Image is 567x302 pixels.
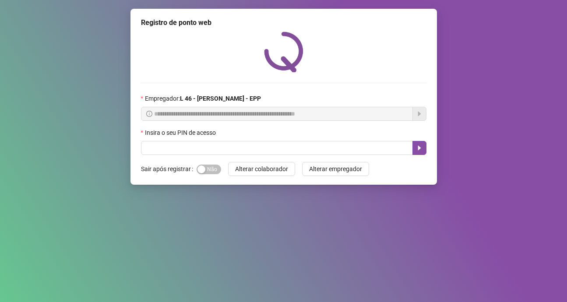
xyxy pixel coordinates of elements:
label: Sair após registrar [141,162,197,176]
div: Registro de ponto web [141,18,426,28]
span: info-circle [146,111,152,117]
span: Alterar empregador [309,164,362,174]
button: Alterar colaborador [228,162,295,176]
img: QRPoint [264,32,303,72]
label: Insira o seu PIN de acesso [141,128,222,137]
strong: L 46 - [PERSON_NAME] - EPP [180,95,261,102]
span: caret-right [416,144,423,151]
span: Alterar colaborador [235,164,288,174]
span: Empregador : [145,94,261,103]
button: Alterar empregador [302,162,369,176]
